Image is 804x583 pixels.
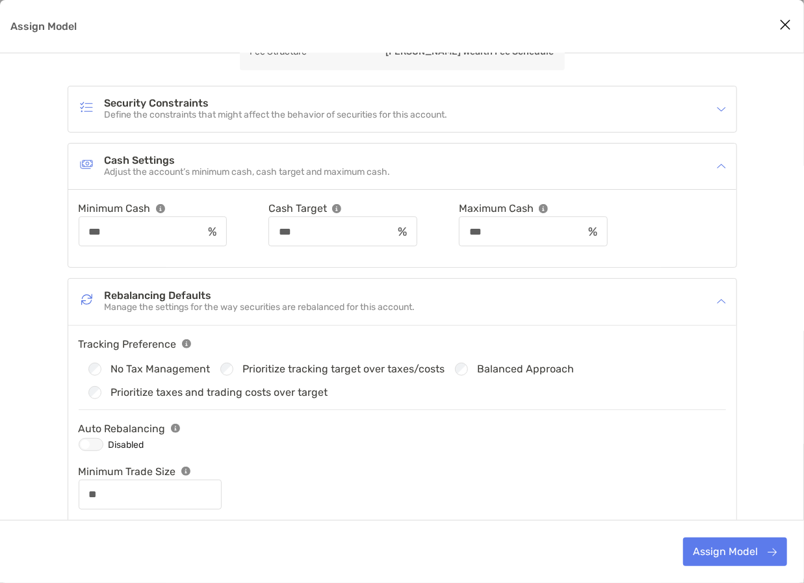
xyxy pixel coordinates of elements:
[459,200,534,216] p: Maximum Cash
[717,162,726,171] img: icon arrow
[182,339,191,348] img: info tooltip
[105,302,415,313] p: Manage the settings for the way securities are rebalanced for this account.
[68,86,736,132] div: icon arrowSecurity ConstraintsSecurity ConstraintsDefine the constraints that might affect the be...
[181,467,190,476] img: info tooltip
[588,227,597,237] img: input icon
[79,157,94,172] img: Cash Settings
[156,204,165,213] img: info tooltip
[243,363,445,374] label: Prioritize tracking target over taxes/costs
[105,167,391,178] p: Adjust the account’s minimum cash, cash target and maximum cash.
[109,437,144,453] p: Disabled
[775,16,795,35] button: Close modal
[268,200,327,216] p: Cash Target
[171,424,180,433] img: info tooltip
[111,363,211,374] label: No Tax Management
[332,204,341,213] img: info tooltip
[105,155,391,166] h4: Cash Settings
[79,200,151,216] p: Minimum Cash
[539,204,548,213] img: info tooltip
[717,297,726,306] img: icon arrow
[105,110,448,121] p: Define the constraints that might affect the behavior of securities for this account.
[111,387,328,398] label: Prioritize taxes and trading costs over target
[105,291,415,302] h4: Rebalancing Defaults
[79,292,94,307] img: Rebalancing Defaults
[105,98,448,109] h4: Security Constraints
[478,363,575,374] label: Balanced Approach
[10,18,77,34] p: Assign Model
[68,144,736,189] div: icon arrowCash SettingsCash SettingsAdjust the account’s minimum cash, cash target and maximum cash.
[208,227,217,237] img: input icon
[683,538,787,566] button: Assign Model
[717,105,726,114] img: icon arrow
[79,99,94,115] img: Security Constraints
[79,336,177,352] p: Tracking Preference
[79,463,176,480] p: Minimum Trade Size
[79,421,166,437] p: Auto Rebalancing
[68,279,736,324] div: icon arrowRebalancing DefaultsRebalancing DefaultsManage the settings for the way securities are ...
[398,227,407,237] img: input icon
